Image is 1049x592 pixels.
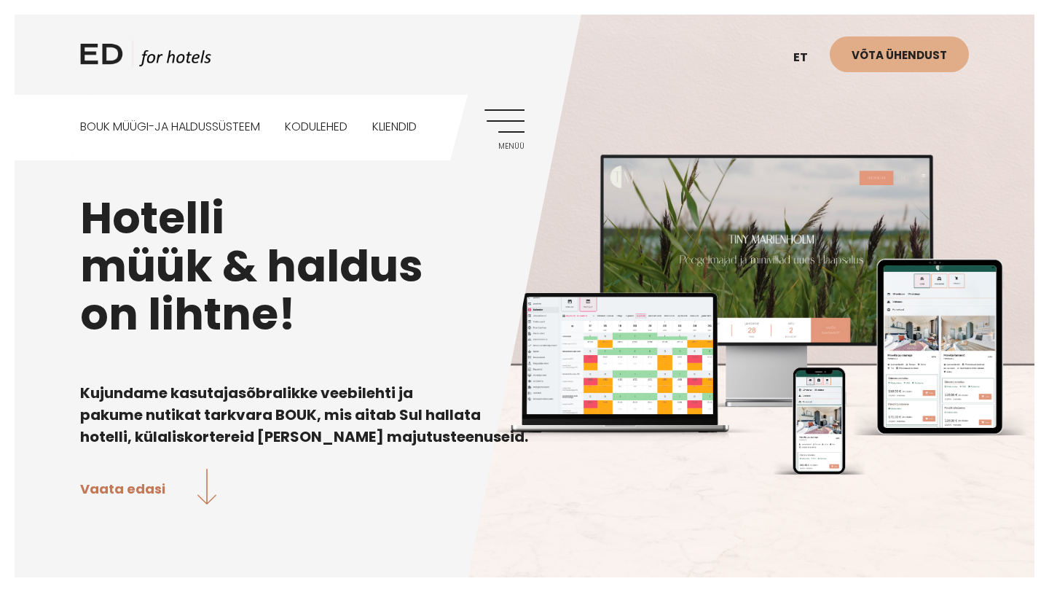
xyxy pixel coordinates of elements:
[786,40,830,76] a: et
[830,36,969,72] a: Võta ühendust
[80,194,969,338] h1: Hotelli müük & haldus on lihtne!
[80,383,528,447] b: Kujundame kasutajasõbralikke veebilehti ja pakume nutikat tarkvara BOUK, mis aitab Sul hallata ho...
[80,95,260,160] a: BOUK MÜÜGI-JA HALDUSSÜSTEEM
[372,95,417,160] a: Kliendid
[285,95,347,160] a: Kodulehed
[484,109,524,149] a: Menüü
[80,40,211,77] a: ED HOTELS
[80,469,216,507] a: Vaata edasi
[484,142,524,151] span: Menüü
